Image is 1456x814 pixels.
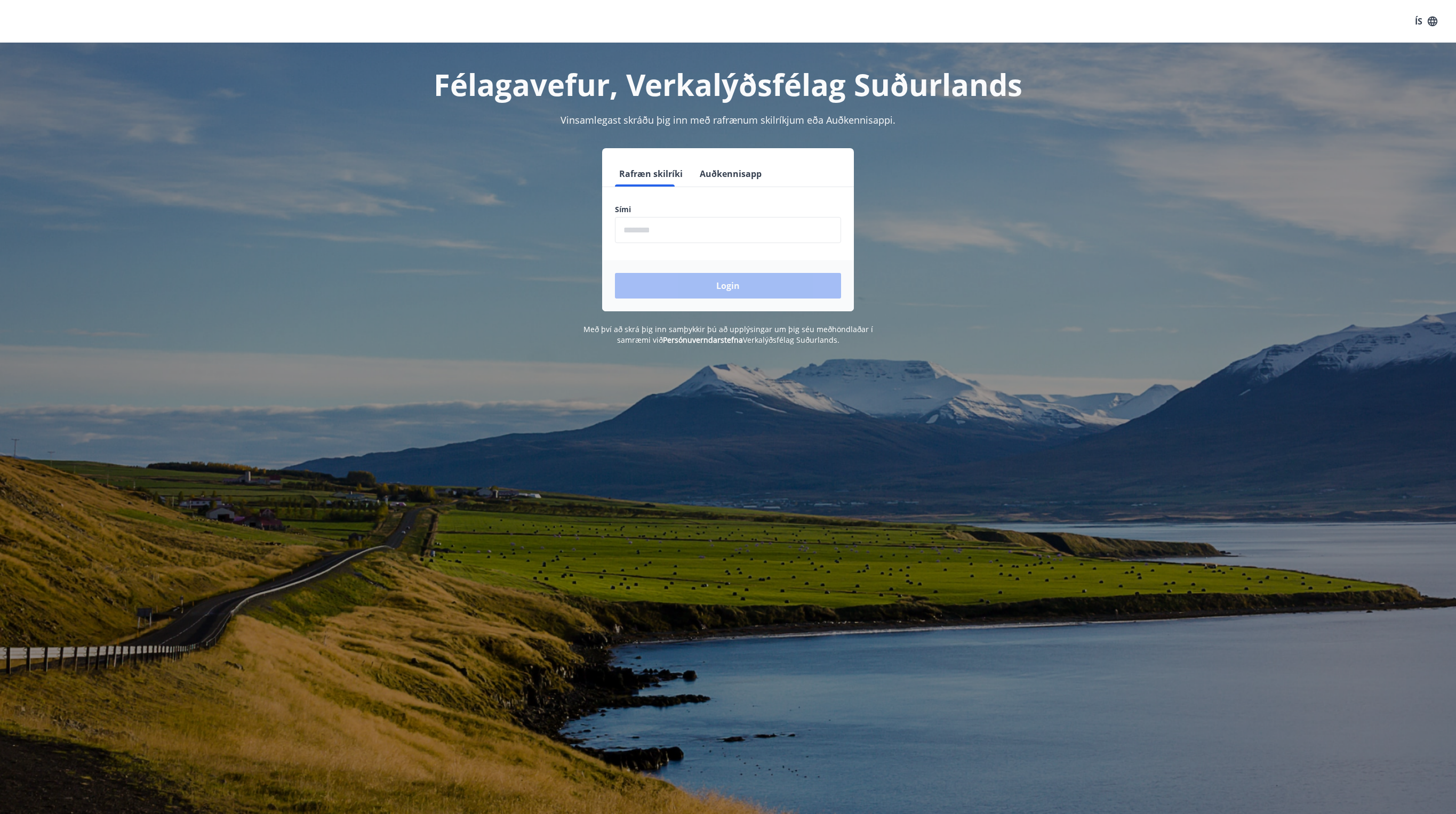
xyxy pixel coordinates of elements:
span: Vinsamlegast skráðu þig inn með rafrænum skilríkjum eða Auðkennisappi. [561,114,895,126]
button: ÍS [1409,12,1443,31]
button: Rafræn skilríki [615,161,687,187]
label: Sími [615,204,841,215]
h1: Félagavefur, Verkalýðsfélag Suðurlands [357,64,1099,104]
a: Persónuverndarstefna [663,335,743,345]
button: Auðkennisapp [695,161,766,187]
span: Með því að skrá þig inn samþykkir þú að upplýsingar um þig séu meðhöndlaðar í samræmi við Verkalý... [583,324,873,345]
